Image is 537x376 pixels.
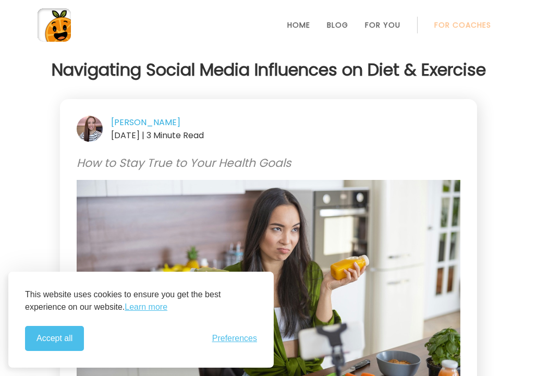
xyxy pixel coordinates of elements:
[212,334,257,343] button: Toggle preferences
[365,20,400,30] span: For You
[52,58,486,81] span: Navigating Social Media Influences on Diet & Exercise
[77,155,291,171] span: How to Stay True to Your Health Goals
[111,116,180,129] a: [PERSON_NAME]
[25,326,84,351] button: Accept all cookies
[434,20,491,30] span: For Coaches
[25,290,221,311] span: This website uses cookies to ensure you get the best experience on our website.
[77,116,103,142] img: 1756151971583.jpeg
[327,21,348,29] a: Blog
[36,334,72,343] span: Accept all
[434,21,491,29] a: For Coaches
[287,20,310,30] span: Home
[327,20,348,30] span: Blog
[365,21,400,29] a: For You
[287,21,310,29] a: Home
[111,129,204,141] span: [DATE] | 3 Minute Read
[125,301,167,313] a: Learn more
[111,116,180,128] span: [PERSON_NAME]
[212,334,257,343] span: Preferences
[125,302,167,311] span: Learn more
